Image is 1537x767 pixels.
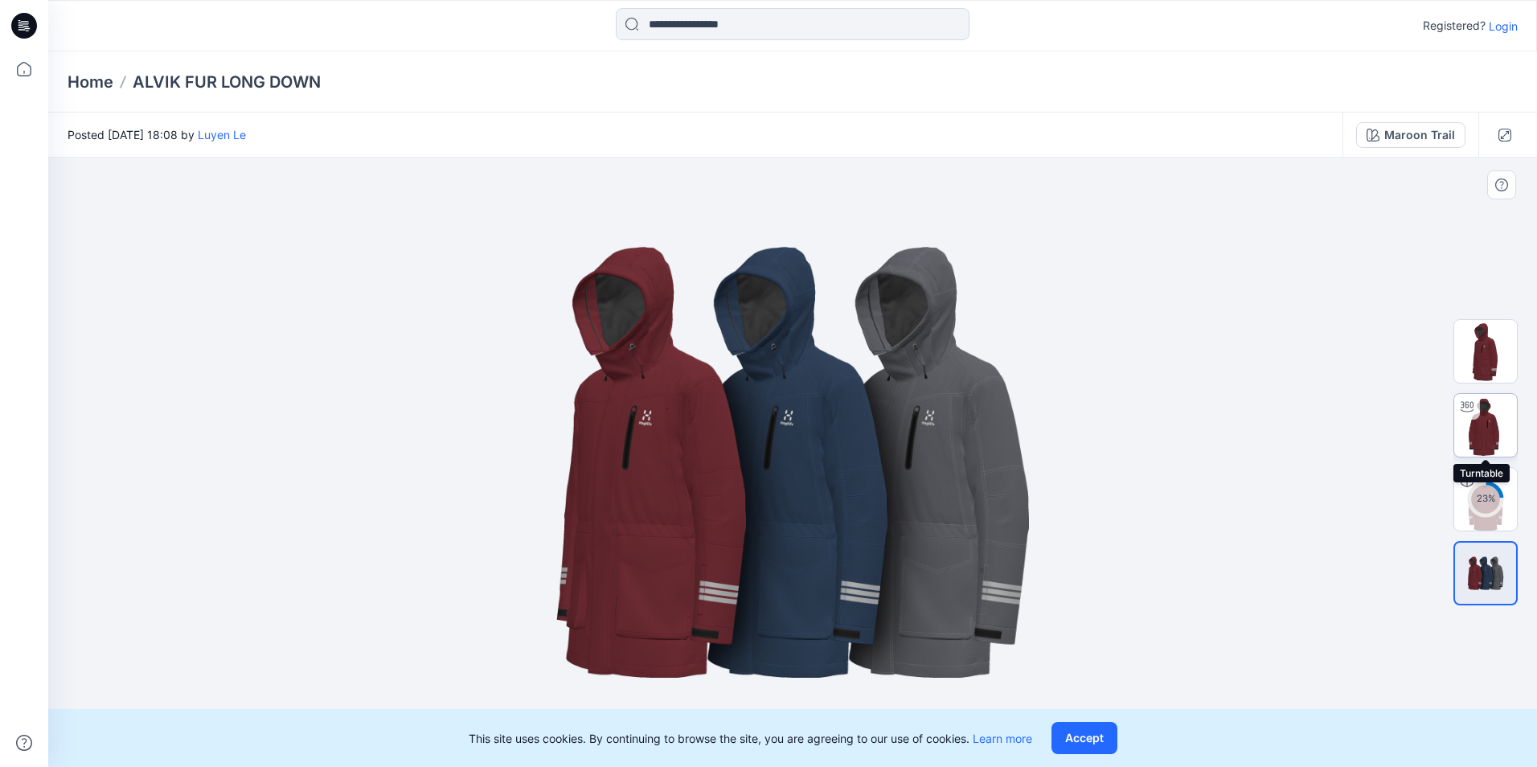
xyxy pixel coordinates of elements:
img: Alvik Fur Long Down Maroon Trail [1454,468,1517,531]
p: ALVIK FUR LONG DOWN [133,71,321,93]
div: 23 % [1466,492,1505,506]
p: This site uses cookies. By continuing to browse the site, you are agreeing to our use of cookies. [469,730,1032,747]
img: Thumbnail [1454,320,1517,383]
p: Registered? [1423,16,1486,35]
img: Turntable [1454,394,1517,457]
button: Maroon Trail [1356,122,1465,148]
button: Accept [1051,722,1117,754]
span: Posted [DATE] 18:08 by [68,126,246,143]
p: Login [1489,18,1518,35]
img: eyJhbGciOiJIUzI1NiIsImtpZCI6IjAiLCJzbHQiOiJzZXMiLCJ0eXAiOiJKV1QifQ.eyJkYXRhIjp7InR5cGUiOiJzdG9yYW... [391,221,1195,703]
a: Learn more [973,732,1032,745]
img: All colorways [1455,555,1516,592]
a: Luyen Le [198,128,246,142]
a: Home [68,71,113,93]
div: Maroon Trail [1384,126,1455,144]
